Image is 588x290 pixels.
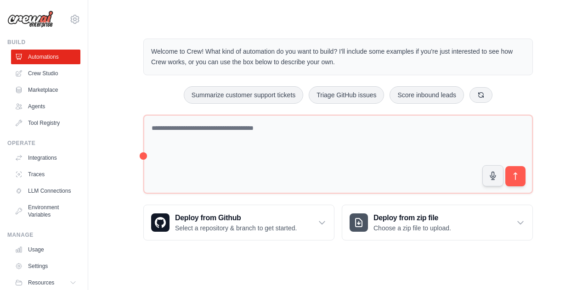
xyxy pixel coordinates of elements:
[11,275,80,290] button: Resources
[11,50,80,64] a: Automations
[390,86,464,104] button: Score inbound leads
[11,259,80,273] a: Settings
[11,83,80,97] a: Marketplace
[11,99,80,114] a: Agents
[11,151,80,165] a: Integrations
[11,242,80,257] a: Usage
[7,39,80,46] div: Build
[11,184,80,198] a: LLM Connections
[151,46,525,67] p: Welcome to Crew! What kind of automation do you want to build? I'll include some examples if you'...
[11,66,80,81] a: Crew Studio
[11,200,80,222] a: Environment Variables
[11,167,80,182] a: Traces
[175,212,297,223] h3: Deploy from Github
[28,279,54,286] span: Resources
[175,223,297,233] p: Select a repository & branch to get started.
[184,86,303,104] button: Summarize customer support tickets
[11,116,80,130] a: Tool Registry
[309,86,384,104] button: Triage GitHub issues
[373,223,451,233] p: Choose a zip file to upload.
[7,139,80,147] div: Operate
[7,11,53,28] img: Logo
[7,231,80,239] div: Manage
[373,212,451,223] h3: Deploy from zip file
